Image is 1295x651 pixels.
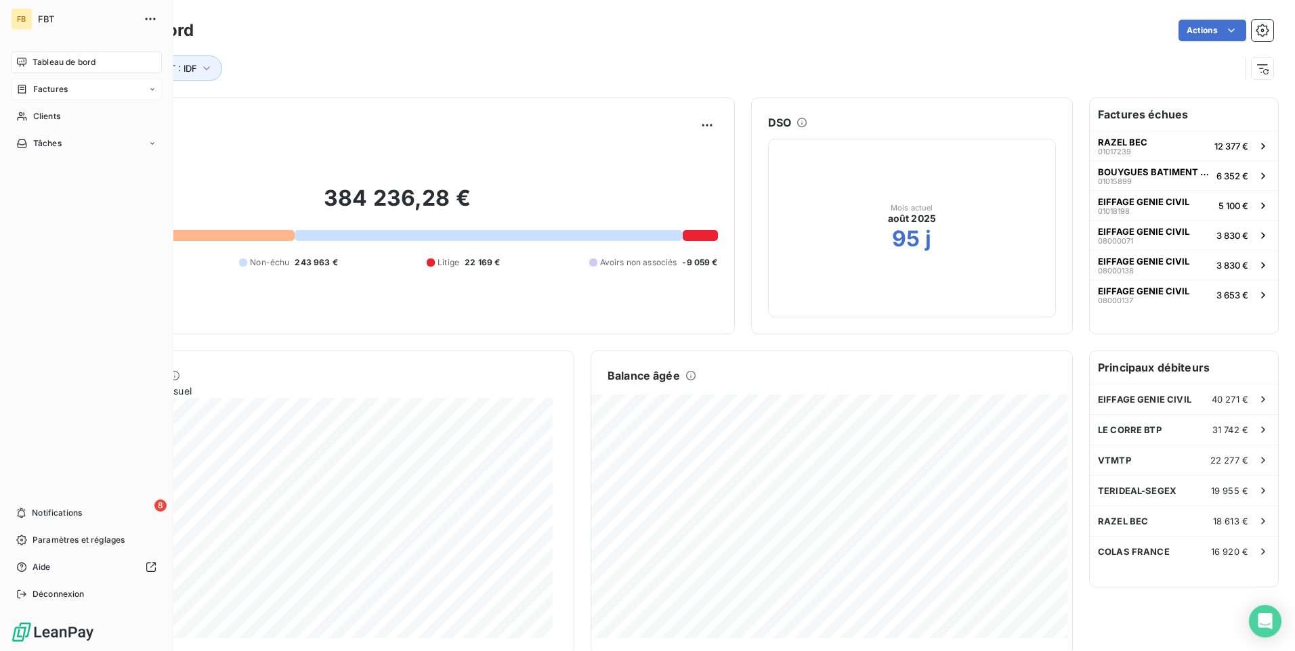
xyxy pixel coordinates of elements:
span: 19 955 € [1211,485,1248,496]
span: VTMTP [1098,455,1131,466]
span: 16 920 € [1211,546,1248,557]
a: Factures [11,78,162,100]
span: Tâches [33,137,62,150]
span: Tableau de bord [33,56,95,68]
span: TERIDEAL-SEGEX [1098,485,1176,496]
span: RAZEL BEC [1098,137,1147,148]
span: 31 742 € [1212,424,1248,435]
button: EIFFAGE GENIE CIVIL080000713 830 € [1090,220,1278,250]
span: Litige [438,256,459,269]
span: EIFFAGE GENIE CIVIL [1098,196,1189,207]
a: Tâches [11,133,162,154]
button: EIFFAGE GENIE CIVIL010181985 100 € [1090,190,1278,220]
span: 3 653 € [1216,290,1248,300]
span: EIFFAGE GENIE CIVIL [1098,286,1189,296]
h6: DSO [768,114,791,131]
div: Open Intercom Messenger [1249,605,1281,637]
div: FB [11,8,33,30]
span: LE CORRE BTP [1098,424,1162,435]
span: 01017239 [1098,148,1131,156]
h6: Principaux débiteurs [1090,351,1278,384]
span: 5 100 € [1218,200,1248,211]
span: EIFFAGE GENIE CIVIL [1098,394,1191,405]
span: 40 271 € [1212,394,1248,405]
span: EIFFAGE GENIE CIVIL [1098,226,1189,237]
span: BOUYGUES BATIMENT IDF S27X [1098,166,1211,177]
button: DEPOT : IDF [127,55,222,81]
span: FBT [38,14,135,24]
a: Tableau de bord [11,51,162,73]
h6: Balance âgée [608,367,680,384]
span: Aide [33,561,51,573]
span: 22 277 € [1210,455,1248,466]
a: Clients [11,106,162,127]
span: Paramètres et réglages [33,534,125,546]
span: 18 613 € [1213,516,1248,526]
button: RAZEL BEC0101723912 377 € [1090,131,1278,160]
span: 6 352 € [1216,171,1248,181]
button: BOUYGUES BATIMENT IDF S27X010158996 352 € [1090,160,1278,190]
span: COLAS FRANCE [1098,546,1170,557]
span: Non-échu [250,256,289,269]
span: 08000138 [1098,267,1134,275]
span: -9 059 € [682,256,717,269]
span: RAZEL BEC [1098,516,1148,526]
span: EIFFAGE GENIE CIVIL [1098,256,1189,267]
h6: Factures échues [1090,98,1278,131]
h2: 384 236,28 € [77,185,718,225]
span: 8 [154,499,167,512]
span: 08000137 [1098,296,1133,305]
span: Chiffre d'affaires mensuel [77,384,552,398]
span: 12 377 € [1214,141,1248,152]
button: Actions [1179,20,1246,41]
span: 3 830 € [1216,230,1248,241]
span: Clients [33,110,60,122]
span: Notifications [32,507,82,519]
span: 22 169 € [465,256,500,269]
span: Déconnexion [33,588,85,600]
h2: 95 [892,225,920,252]
h2: j [925,225,931,252]
button: EIFFAGE GENIE CIVIL080001373 653 € [1090,279,1278,309]
span: 243 963 € [295,256,337,269]
span: 3 830 € [1216,260,1248,271]
span: 08000071 [1098,237,1133,245]
span: août 2025 [888,212,936,225]
span: Mois actuel [891,204,933,212]
span: 01015899 [1098,177,1132,185]
a: Paramètres et réglages [11,529,162,551]
button: EIFFAGE GENIE CIVIL080001383 830 € [1090,250,1278,279]
span: Factures [33,83,68,95]
span: Avoirs non associés [600,256,677,269]
img: Logo LeanPay [11,621,95,643]
span: 01018198 [1098,207,1130,215]
a: Aide [11,556,162,578]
